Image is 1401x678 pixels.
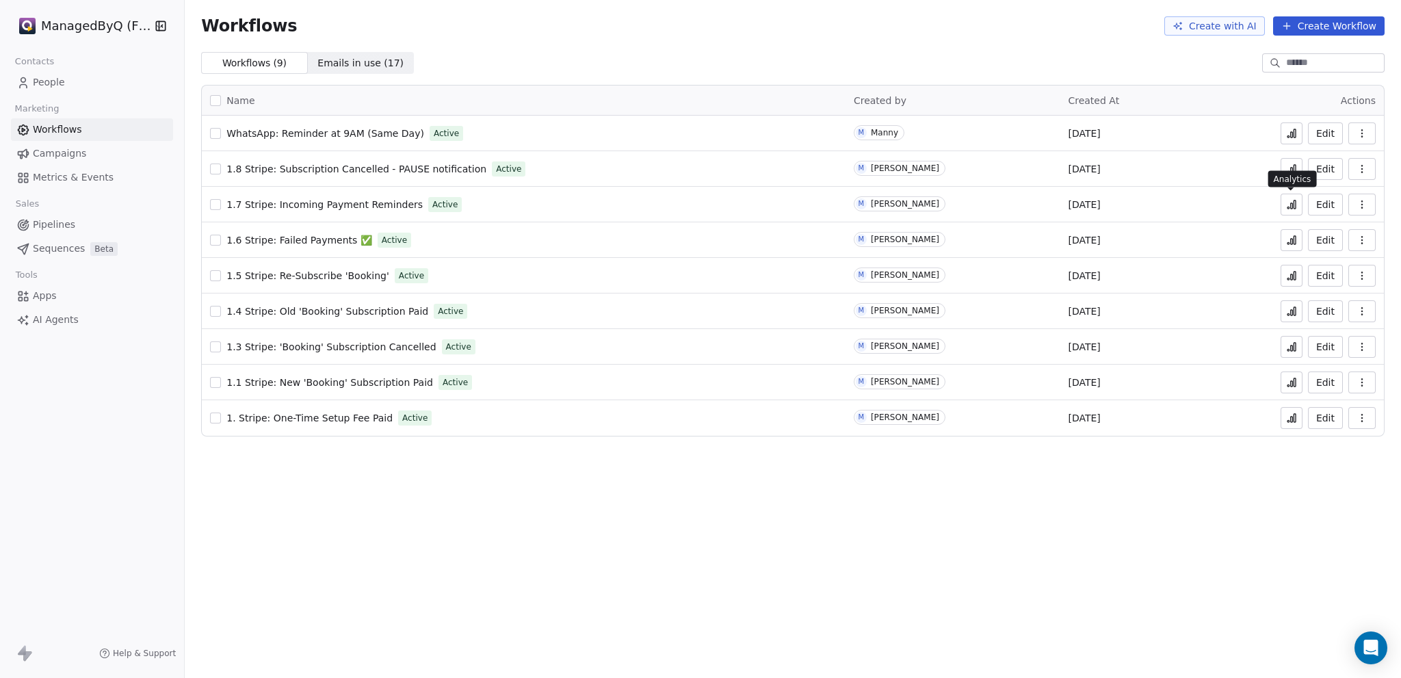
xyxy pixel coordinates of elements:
a: Help & Support [99,648,176,659]
img: Stripe.png [19,18,36,34]
a: Metrics & Events [11,166,173,189]
div: [PERSON_NAME] [871,199,939,209]
div: M [859,163,865,174]
span: [DATE] [1068,233,1100,247]
span: [DATE] [1068,127,1100,140]
span: 1.1 Stripe: New 'Booking' Subscription Paid [226,377,433,388]
div: [PERSON_NAME] [871,377,939,387]
div: [PERSON_NAME] [871,341,939,351]
p: Analytics [1274,174,1311,185]
span: Active [438,305,463,317]
div: Open Intercom Messenger [1354,631,1387,664]
div: Manny [871,128,898,138]
div: [PERSON_NAME] [871,235,939,244]
span: Beta [90,242,118,256]
span: 1.8 Stripe: Subscription Cancelled - PAUSE notification [226,164,486,174]
div: M [859,198,865,209]
a: AI Agents [11,309,173,331]
span: AI Agents [33,313,79,327]
div: [PERSON_NAME] [871,270,939,280]
span: Active [382,234,407,246]
a: 1. Stripe: One-Time Setup Fee Paid [226,411,393,425]
div: M [859,305,865,316]
span: Sequences [33,242,85,256]
span: [DATE] [1068,198,1100,211]
a: Pipelines [11,213,173,236]
span: Name [226,94,254,108]
div: [PERSON_NAME] [871,413,939,422]
button: Edit [1308,122,1343,144]
span: Actions [1341,95,1376,106]
span: Apps [33,289,57,303]
span: Sales [10,194,45,214]
span: People [33,75,65,90]
button: Edit [1308,336,1343,358]
button: Edit [1308,407,1343,429]
div: M [859,234,865,245]
a: Workflows [11,118,173,141]
div: M [859,341,865,352]
div: M [859,412,865,423]
span: Contacts [9,51,60,72]
div: [PERSON_NAME] [871,164,939,173]
span: 1.3 Stripe: 'Booking' Subscription Cancelled [226,341,436,352]
span: Active [443,376,468,389]
span: Pipelines [33,218,75,232]
span: Workflows [33,122,82,137]
span: Workflows [201,16,297,36]
span: [DATE] [1068,162,1100,176]
span: 1.7 Stripe: Incoming Payment Reminders [226,199,423,210]
button: Edit [1308,194,1343,216]
span: Active [496,163,521,175]
span: Marketing [9,99,65,119]
div: [PERSON_NAME] [871,306,939,315]
span: [DATE] [1068,411,1100,425]
span: Emails in use ( 17 ) [317,56,404,70]
span: [DATE] [1068,269,1100,283]
span: 1.5 Stripe: Re-Subscribe 'Booking' [226,270,389,281]
span: Active [434,127,459,140]
span: [DATE] [1068,340,1100,354]
button: Edit [1308,265,1343,287]
button: Create Workflow [1273,16,1385,36]
span: Help & Support [113,648,176,659]
a: 1.6 Stripe: Failed Payments ✅ [226,233,372,247]
a: 1.1 Stripe: New 'Booking' Subscription Paid [226,376,433,389]
button: Edit [1308,158,1343,180]
span: [DATE] [1068,304,1100,318]
a: People [11,71,173,94]
div: M [859,270,865,281]
a: 1.5 Stripe: Re-Subscribe 'Booking' [226,269,389,283]
button: Edit [1308,371,1343,393]
a: Campaigns [11,142,173,165]
span: WhatsApp: Reminder at 9AM (Same Day) [226,128,424,139]
a: 1.3 Stripe: 'Booking' Subscription Cancelled [226,340,436,354]
a: SequencesBeta [11,237,173,260]
span: Active [399,270,424,282]
span: Campaigns [33,146,86,161]
a: 1.4 Stripe: Old 'Booking' Subscription Paid [226,304,428,318]
button: ManagedByQ (FZE) [16,14,146,38]
span: Active [402,412,428,424]
div: M [859,127,865,138]
a: WhatsApp: Reminder at 9AM (Same Day) [226,127,424,140]
span: [DATE] [1068,376,1100,389]
div: M [859,376,865,387]
span: Tools [10,265,43,285]
span: 1.6 Stripe: Failed Payments ✅ [226,235,372,246]
button: Edit [1308,229,1343,251]
span: Created At [1068,95,1119,106]
span: Created by [854,95,906,106]
span: ManagedByQ (FZE) [41,17,151,35]
span: 1. Stripe: One-Time Setup Fee Paid [226,413,393,423]
span: Active [432,198,458,211]
span: Active [446,341,471,353]
span: Metrics & Events [33,170,114,185]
